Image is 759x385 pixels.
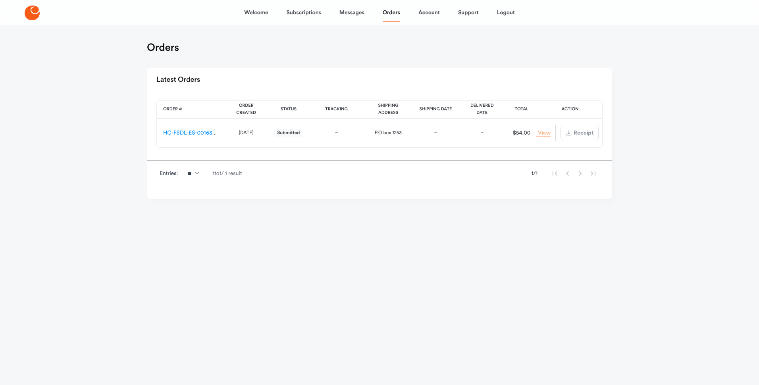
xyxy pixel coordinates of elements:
button: Receipt [561,126,599,140]
th: Order Created [224,101,268,119]
div: – [465,129,499,137]
th: Shipping Address [364,101,413,119]
a: Orders [383,3,400,22]
a: Messages [339,3,364,22]
a: Support [458,3,479,22]
div: [DATE] [231,129,262,137]
th: Status [268,101,309,119]
a: HC-FSDL-ES-00163736 [163,130,221,136]
th: Tracking [309,101,364,119]
div: – [316,129,358,137]
th: Order # [157,101,224,119]
div: – [419,129,453,137]
div: $54.00 [508,129,535,137]
h2: Latest Orders [156,73,200,87]
span: 1 / 1 [531,169,537,177]
span: Receipt [573,130,593,136]
div: P.O box 1253 [370,129,406,137]
span: 1 to 1 / 1 result [212,169,242,177]
th: Shipping Date [413,101,459,119]
a: Welcome [244,3,268,22]
th: Action [538,101,602,119]
span: Entries: [160,169,178,177]
a: Account [418,3,440,22]
a: Subscriptions [287,3,321,22]
span: Submitted [274,129,302,137]
th: Total [505,101,538,119]
h1: Orders [147,41,179,54]
a: Logout [497,3,515,22]
a: View [536,129,551,137]
th: Delivered Date [459,101,505,119]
